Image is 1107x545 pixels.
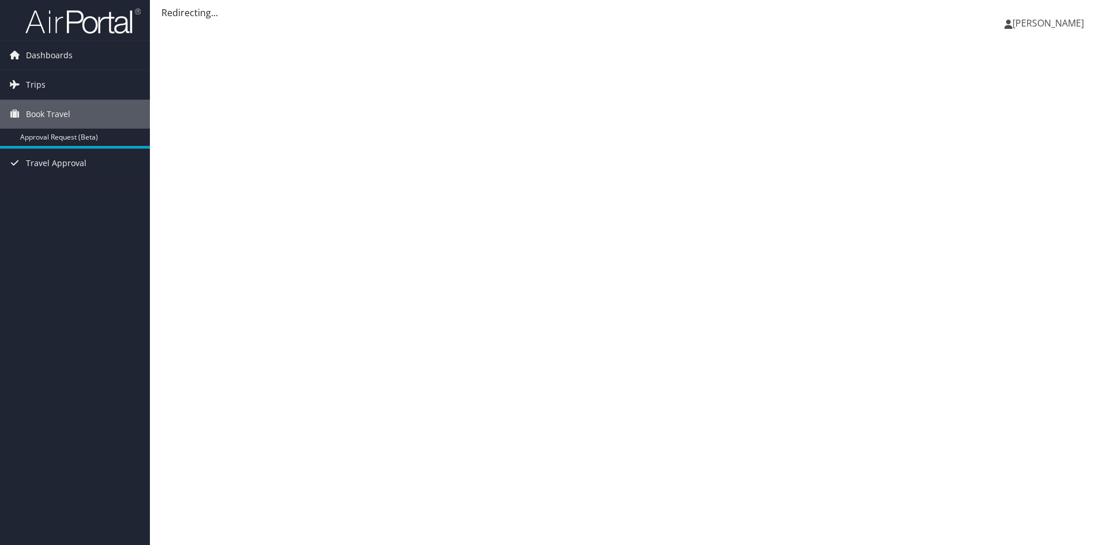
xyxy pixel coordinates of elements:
[1004,6,1095,40] a: [PERSON_NAME]
[25,7,141,35] img: airportal-logo.png
[26,70,46,99] span: Trips
[26,100,70,129] span: Book Travel
[1012,17,1084,29] span: [PERSON_NAME]
[26,41,73,70] span: Dashboards
[26,149,86,178] span: Travel Approval
[161,6,1095,20] div: Redirecting...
